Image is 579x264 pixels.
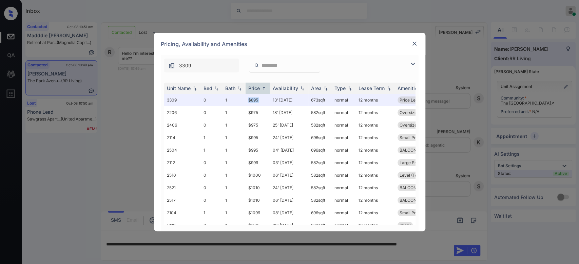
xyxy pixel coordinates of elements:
td: 582 sqft [308,194,332,206]
td: 1 [223,131,246,144]
div: Availability [273,85,298,91]
td: 0 [201,94,223,106]
td: 3309 [164,94,201,106]
img: sorting [213,86,220,91]
td: normal [332,156,356,169]
td: 18' [DATE] [270,106,308,119]
img: sorting [260,86,267,91]
td: 2114 [164,131,201,144]
td: $895 [246,94,270,106]
td: 0 [201,119,223,131]
td: normal [332,206,356,219]
td: 0 [201,106,223,119]
td: 12 months [356,206,395,219]
td: 12 months [356,94,395,106]
div: Pricing, Availability and Amenities [154,33,425,55]
td: 2510 [164,169,201,181]
span: Oversized windo... [400,123,435,128]
div: Amenities [398,85,420,91]
td: 1 [201,144,223,156]
td: 0 [201,156,223,169]
td: 06' [DATE] [270,169,308,181]
td: 2112 [164,156,201,169]
td: 1 [201,131,223,144]
td: $1135 [246,219,270,232]
td: 1 [223,169,246,181]
td: 1 [223,144,246,156]
td: $995 [246,144,270,156]
td: 2521 [164,181,201,194]
img: sorting [385,86,392,91]
td: $1010 [246,194,270,206]
img: sorting [299,86,306,91]
td: 1 [223,219,246,232]
td: 0 [201,194,223,206]
img: icon-zuma [168,62,175,69]
td: 12 months [356,194,395,206]
td: 2517 [164,194,201,206]
td: 12 months [356,119,395,131]
span: BALCONY [400,198,419,203]
td: normal [332,119,356,131]
td: 582 sqft [308,119,332,131]
span: Small Private Y... [400,210,432,215]
td: $999 [246,156,270,169]
div: Area [311,85,322,91]
span: Oversized windo... [400,110,435,115]
td: 22' [DATE] [270,219,308,232]
td: 12 months [356,131,395,144]
td: 03' [DATE] [270,156,308,169]
td: 04' [DATE] [270,144,308,156]
td: 12 months [356,144,395,156]
td: 1 [223,156,246,169]
div: Bed [204,85,212,91]
td: 582 sqft [308,181,332,194]
td: 12 months [356,219,395,232]
td: 1 [223,94,246,106]
td: 1 [223,181,246,194]
td: 2104 [164,206,201,219]
td: 1 [223,194,246,206]
span: Level (Top) [400,173,421,178]
div: Unit Name [167,85,191,91]
td: 12 months [356,169,395,181]
span: Small Private Y... [400,135,432,140]
div: Lease Term [359,85,385,91]
td: normal [332,169,356,181]
img: sorting [322,86,329,91]
td: $975 [246,106,270,119]
td: 696 sqft [308,144,332,156]
td: $1000 [246,169,270,181]
td: normal [332,144,356,156]
td: 1 [223,119,246,131]
td: 582 sqft [308,156,332,169]
img: sorting [346,86,353,91]
td: 582 sqft [308,106,332,119]
td: $975 [246,119,270,131]
td: 13' [DATE] [270,94,308,106]
div: Price [248,85,260,91]
td: 2206 [164,106,201,119]
td: $1099 [246,206,270,219]
img: icon-zuma [254,62,259,68]
td: 1412 [164,219,201,232]
td: $1010 [246,181,270,194]
td: normal [332,94,356,106]
img: close [411,40,418,47]
td: 24' [DATE] [270,181,308,194]
img: sorting [236,86,243,91]
td: 12 months [356,156,395,169]
td: normal [332,106,356,119]
td: 2504 [164,144,201,156]
td: 0 [201,181,223,194]
span: Study [400,223,411,228]
td: 696 sqft [308,206,332,219]
td: 2406 [164,119,201,131]
td: 12 months [356,106,395,119]
span: Price Leader [400,97,424,103]
img: icon-zuma [409,60,417,68]
td: 25' [DATE] [270,119,308,131]
td: 08' [DATE] [270,206,308,219]
img: sorting [191,86,198,91]
td: 673 sqft [308,94,332,106]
